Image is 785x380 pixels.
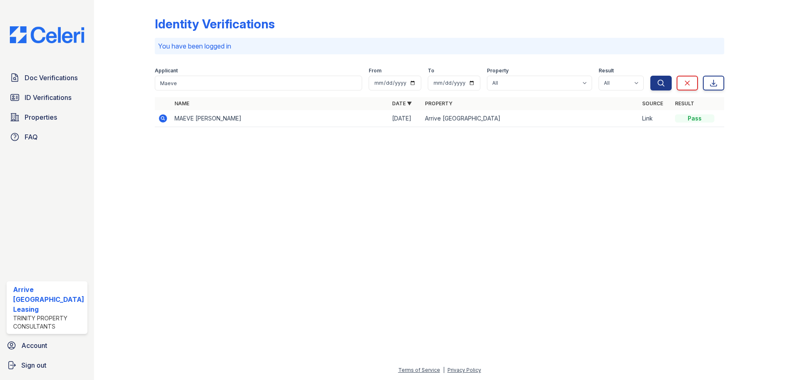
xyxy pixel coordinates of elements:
label: Result [599,67,614,74]
div: Identity Verifications [155,16,275,31]
div: | [443,367,445,373]
label: Applicant [155,67,178,74]
label: Property [487,67,509,74]
div: Arrive [GEOGRAPHIC_DATA] Leasing [13,285,84,314]
span: Sign out [21,360,46,370]
label: To [428,67,434,74]
div: Pass [675,114,714,123]
span: Properties [25,112,57,122]
span: ID Verifications [25,93,71,102]
a: Account [3,337,91,354]
a: Sign out [3,357,91,373]
span: FAQ [25,132,38,142]
td: [DATE] [389,110,422,127]
a: Privacy Policy [448,367,481,373]
a: Date ▼ [392,100,412,107]
a: Property [425,100,452,107]
div: Trinity Property Consultants [13,314,84,331]
a: Properties [7,109,87,125]
span: Doc Verifications [25,73,78,83]
iframe: chat widget [751,347,777,372]
a: Terms of Service [398,367,440,373]
td: MAEVE [PERSON_NAME] [171,110,389,127]
a: Name [174,100,189,107]
label: From [369,67,381,74]
span: Account [21,341,47,350]
td: Link [639,110,672,127]
img: CE_Logo_Blue-a8612792a0a2168367f1c8372b55b34899dd931a85d93a1a3d3e32e68fde9ad4.png [3,26,91,43]
p: You have been logged in [158,41,721,51]
input: Search by name or phone number [155,76,363,90]
a: Result [675,100,694,107]
td: Arrive [GEOGRAPHIC_DATA] [422,110,639,127]
a: Source [642,100,663,107]
a: ID Verifications [7,89,87,106]
a: FAQ [7,129,87,145]
a: Doc Verifications [7,70,87,86]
